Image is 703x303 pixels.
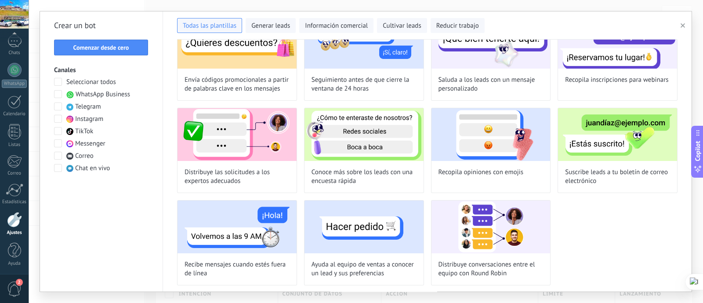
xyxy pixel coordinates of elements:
span: Cultivar leads [383,22,421,30]
button: Información comercial [299,18,373,33]
span: Distribuye conversaciones entre el equipo con Round Robin [438,260,544,278]
div: WhatsApp [2,80,27,88]
span: Generar leads [251,22,290,30]
button: Comenzar desde cero [54,40,148,55]
img: Distribuye conversaciones entre el equipo con Round Robin [431,201,551,253]
div: Listas [2,142,27,148]
span: WhatsApp Business [76,90,130,99]
h2: Crear un bot [54,18,149,33]
img: Distribuye las solicitudes a los expertos adecuados [178,108,297,161]
span: Recopila inscripciones para webinars [565,76,668,84]
span: Conoce más sobre los leads con una encuesta rápida [312,168,417,186]
button: Generar leads [246,18,296,33]
span: Envía códigos promocionales a partir de palabras clave en los mensajes [185,76,290,93]
div: Chats [2,50,27,56]
div: Ayuda [2,261,27,266]
img: Recopila inscripciones para webinars [558,16,677,69]
div: Estadísticas [2,199,27,205]
button: Todas las plantillas [177,18,242,33]
img: Saluda a los leads con un mensaje personalizado [431,16,551,69]
span: Recibe mensajes cuando estés fuera de línea [185,260,290,278]
span: Saluda a los leads con un mensaje personalizado [438,76,544,93]
span: Messenger [75,139,105,148]
img: Recibe mensajes cuando estés fuera de línea [178,201,297,253]
img: Ayuda al equipo de ventas a conocer un lead y sus preferencias [304,201,424,253]
button: Reducir trabajo [431,18,485,33]
div: Ajustes [2,230,27,236]
span: Instagram [75,115,103,124]
span: Recopila opiniones con emojis [438,168,524,177]
span: Seleccionar todos [66,78,116,87]
span: 2 [16,279,23,286]
span: Correo [75,152,94,161]
div: Calendario [2,111,27,117]
span: Copilot [693,141,702,161]
span: Ayuda al equipo de ventas a conocer un lead y sus preferencias [312,260,417,278]
span: Información comercial [305,22,368,30]
img: Conoce más sobre los leads con una encuesta rápida [304,108,424,161]
span: Comenzar desde cero [73,44,129,51]
h3: Canales [54,66,149,74]
span: TikTok [75,127,93,136]
button: Cultivar leads [377,18,427,33]
div: Correo [2,171,27,176]
span: Distribuye las solicitudes a los expertos adecuados [185,168,290,186]
img: Envía códigos promocionales a partir de palabras clave en los mensajes [178,16,297,69]
span: Suscribe leads a tu boletín de correo electrónico [565,168,670,186]
img: Recopila opiniones con emojis [431,108,551,161]
span: Seguimiento antes de que cierre la ventana de 24 horas [312,76,417,93]
span: Todas las plantillas [183,22,236,30]
span: Chat en vivo [75,164,110,173]
span: Telegram [75,102,101,111]
img: Seguimiento antes de que cierre la ventana de 24 horas [304,16,424,69]
img: Suscribe leads a tu boletín de correo electrónico [558,108,677,161]
span: Reducir trabajo [436,22,479,30]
